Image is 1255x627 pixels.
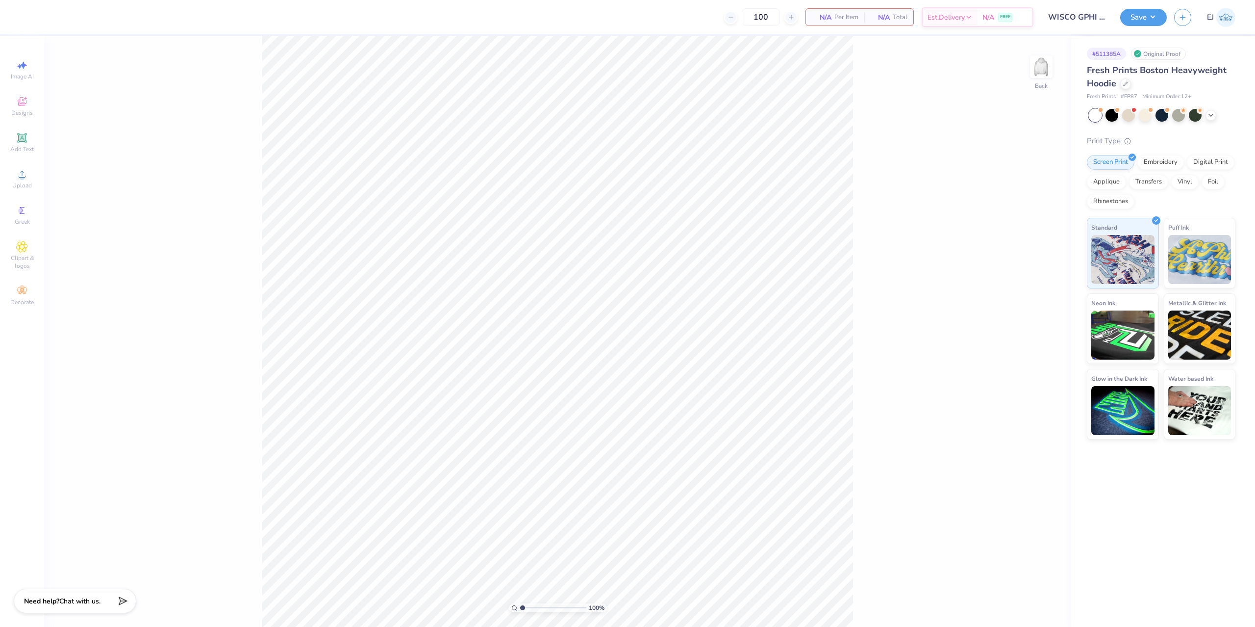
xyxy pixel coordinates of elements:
[1129,175,1168,189] div: Transfers
[589,603,604,612] span: 100 %
[1207,8,1235,27] a: EJ
[1091,235,1155,284] img: Standard
[982,12,994,23] span: N/A
[12,182,32,189] span: Upload
[24,597,59,606] strong: Need help?
[928,12,965,23] span: Est. Delivery
[1168,373,1213,384] span: Water based Ink
[1121,93,1137,101] span: # FP87
[1216,8,1235,27] img: Edgardo Jr
[1031,57,1051,77] img: Back
[1168,386,1231,435] img: Water based Ink
[1168,311,1231,360] img: Metallic & Glitter Ink
[11,109,33,117] span: Designs
[1087,155,1134,170] div: Screen Print
[1000,14,1010,21] span: FREE
[893,12,907,23] span: Total
[1087,64,1227,89] span: Fresh Prints Boston Heavyweight Hoodie
[1187,155,1234,170] div: Digital Print
[1087,93,1116,101] span: Fresh Prints
[1087,48,1126,60] div: # 511385A
[1168,298,1226,308] span: Metallic & Glitter Ink
[1168,222,1189,233] span: Puff Ink
[1041,7,1113,27] input: Untitled Design
[1168,235,1231,284] img: Puff Ink
[1137,155,1184,170] div: Embroidery
[1091,386,1155,435] img: Glow in the Dark Ink
[742,8,780,26] input: – –
[1091,311,1155,360] img: Neon Ink
[1171,175,1199,189] div: Vinyl
[11,73,34,80] span: Image AI
[15,218,30,226] span: Greek
[812,12,831,23] span: N/A
[1035,81,1048,90] div: Back
[1120,9,1167,26] button: Save
[1087,175,1126,189] div: Applique
[1091,298,1115,308] span: Neon Ink
[59,597,100,606] span: Chat with us.
[10,145,34,153] span: Add Text
[1091,222,1117,233] span: Standard
[1202,175,1225,189] div: Foil
[1131,48,1186,60] div: Original Proof
[1207,12,1214,23] span: EJ
[1142,93,1191,101] span: Minimum Order: 12 +
[870,12,890,23] span: N/A
[1091,373,1147,384] span: Glow in the Dark Ink
[1087,194,1134,209] div: Rhinestones
[5,254,39,270] span: Clipart & logos
[834,12,858,23] span: Per Item
[1087,135,1235,147] div: Print Type
[10,298,34,306] span: Decorate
